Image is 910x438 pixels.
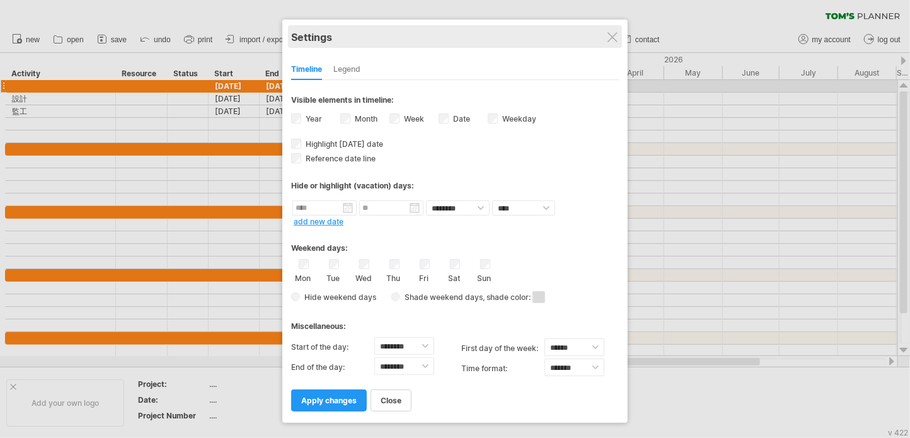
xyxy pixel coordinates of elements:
[291,60,322,80] div: Timeline
[355,271,371,283] label: Wed
[291,231,619,256] div: Weekend days:
[333,60,360,80] div: Legend
[294,217,343,226] a: add new date
[401,114,424,124] label: Week
[533,291,545,303] span: click here to change the shade color
[386,271,401,283] label: Thu
[352,114,377,124] label: Month
[461,338,544,359] label: first day of the week:
[416,271,432,283] label: Fri
[400,292,483,302] span: Shade weekend days
[451,114,470,124] label: Date
[303,154,376,163] span: Reference date line
[461,359,544,379] label: Time format:
[371,389,412,412] a: close
[300,292,376,302] span: Hide weekend days
[483,290,545,305] span: , shade color:
[500,114,536,124] label: Weekday
[303,139,383,149] span: Highlight [DATE] date
[291,95,619,108] div: Visible elements in timeline:
[381,396,401,405] span: close
[295,271,311,283] label: Mon
[325,271,341,283] label: Tue
[303,114,322,124] label: Year
[291,309,619,334] div: Miscellaneous:
[476,271,492,283] label: Sun
[291,181,619,190] div: Hide or highlight (vacation) days:
[291,337,374,357] label: Start of the day:
[291,25,619,48] div: Settings
[291,357,374,377] label: End of the day:
[446,271,462,283] label: Sat
[301,396,357,405] span: apply changes
[291,389,367,412] a: apply changes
